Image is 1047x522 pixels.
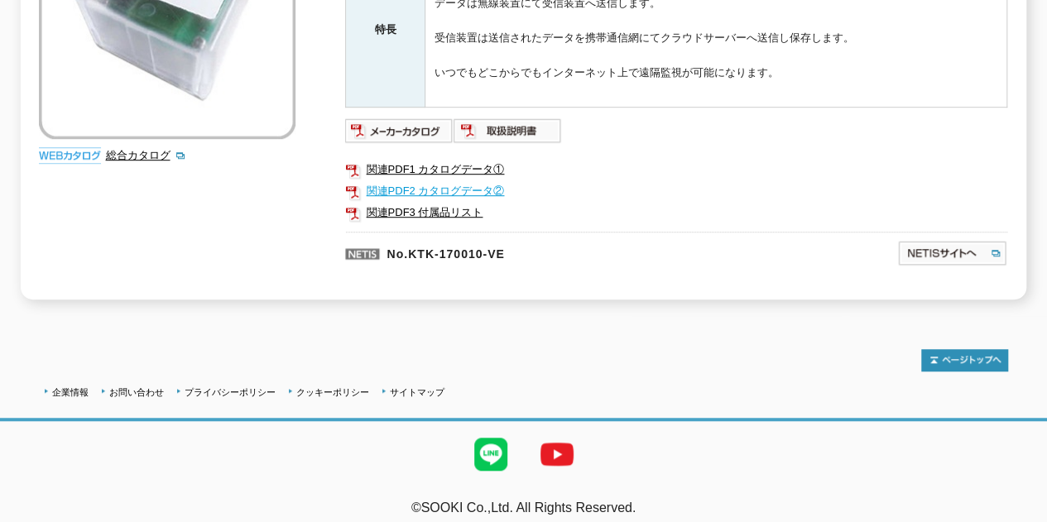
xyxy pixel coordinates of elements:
a: クッキーポリシー [296,387,369,397]
a: 総合カタログ [105,149,186,161]
img: NETISサイトへ [897,240,1007,266]
a: 関連PDF1 カタログデータ① [345,159,1007,180]
a: メーカーカタログ [345,128,454,141]
img: メーカーカタログ [345,117,454,144]
img: トップページへ [921,349,1008,371]
a: サイトマップ [390,387,444,397]
a: プライバシーポリシー [185,387,276,397]
a: お問い合わせ [109,387,164,397]
img: webカタログ [39,147,101,164]
img: LINE [458,421,524,487]
a: 関連PDF2 カタログデータ② [345,180,1007,202]
a: 関連PDF3 付属品リスト [345,202,1007,223]
a: 取扱説明書 [454,128,562,141]
a: 企業情報 [52,387,89,397]
img: YouTube [524,421,590,487]
p: No.KTK-170010-VE [345,232,737,271]
img: 取扱説明書 [454,117,562,144]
